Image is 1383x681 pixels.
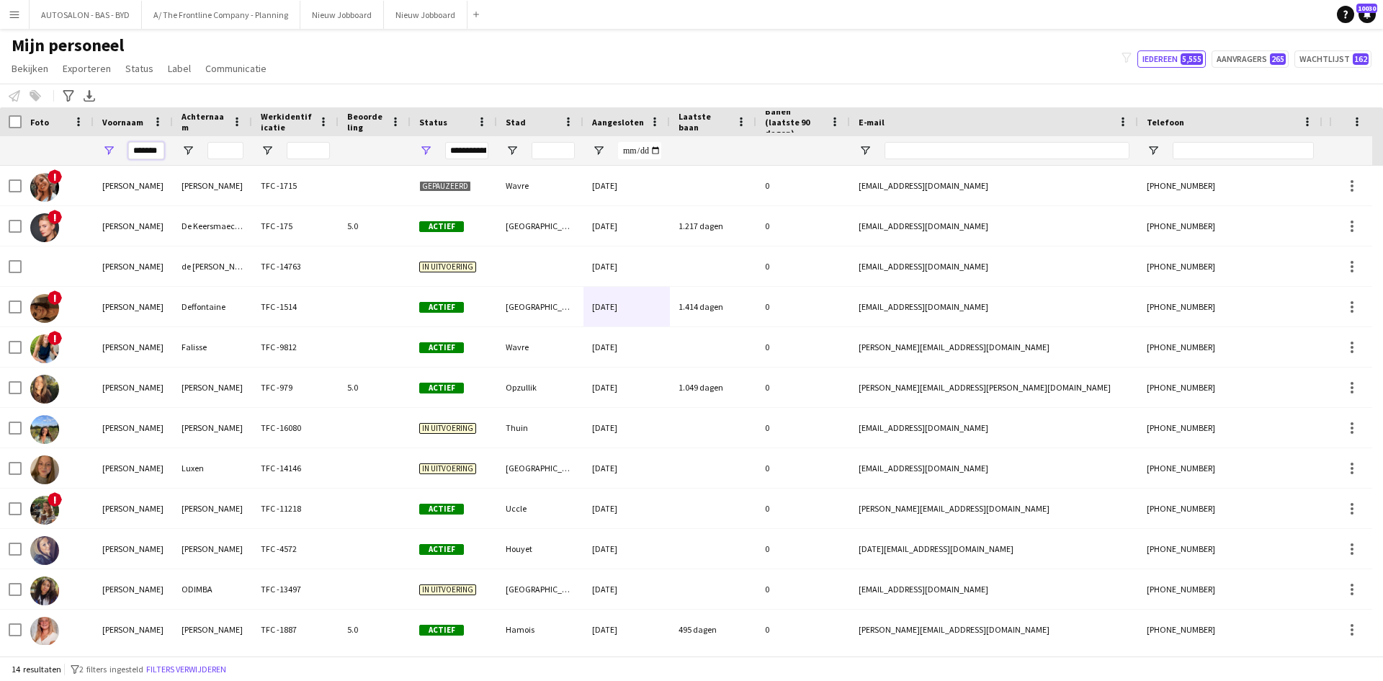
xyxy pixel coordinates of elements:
span: 10030 [1356,4,1377,13]
span: ! [48,210,62,224]
span: Achternaam [182,111,226,133]
div: [EMAIL_ADDRESS][DOMAIN_NAME] [850,287,1138,326]
span: 2 filters ingesteld [79,664,143,675]
div: [PERSON_NAME][EMAIL_ADDRESS][PERSON_NAME][DOMAIN_NAME] [850,368,1138,407]
div: Wavre [497,327,583,367]
div: TFC -979 [252,368,339,407]
div: [PERSON_NAME] [94,206,173,246]
div: 0 [756,448,850,488]
div: [PERSON_NAME] [94,610,173,649]
div: [GEOGRAPHIC_DATA] [497,448,583,488]
div: [PERSON_NAME] [94,489,173,528]
div: [PHONE_NUMBER] [1138,166,1322,205]
input: E-mail Filter Invoer [885,142,1129,159]
div: [PERSON_NAME][EMAIL_ADDRESS][DOMAIN_NAME] [850,489,1138,528]
input: Telefoon Filter Invoer [1173,142,1314,159]
span: Aangesloten [592,117,644,128]
div: [PHONE_NUMBER] [1138,327,1322,367]
div: [PERSON_NAME] [94,327,173,367]
div: TFC -11218 [252,489,339,528]
div: [DATE] [583,448,670,488]
div: [DATE] [583,166,670,205]
img: Pauline Möhlmann [30,496,59,525]
a: Exporteren [57,59,117,78]
div: [PHONE_NUMBER] [1138,529,1322,569]
span: Foto [30,117,49,128]
a: Bekijken [6,59,54,78]
span: Actief [419,625,464,636]
div: [PERSON_NAME] [94,408,173,448]
img: Pauline Robert [30,617,59,646]
div: [EMAIL_ADDRESS][DOMAIN_NAME] [850,246,1138,286]
img: Pauline Deffontaine [30,294,59,323]
span: Banen (laatste 90 dagen) [765,106,824,138]
span: Stad [506,117,526,128]
div: [DATE] [583,610,670,649]
div: ODIMBA [173,569,252,609]
div: TFC -13497 [252,569,339,609]
img: Pauline ODIMBA [30,577,59,605]
span: ! [48,290,62,305]
div: 0 [756,529,850,569]
span: Actief [419,544,464,555]
button: Aanvragers265 [1212,50,1289,68]
div: [EMAIL_ADDRESS][DOMAIN_NAME] [850,448,1138,488]
div: TFC -14146 [252,448,339,488]
span: Exporteren [63,62,111,75]
div: [PERSON_NAME] [94,166,173,205]
span: ! [48,169,62,184]
div: [PHONE_NUMBER] [1138,610,1322,649]
div: 495 dagen [670,610,756,649]
span: Status [419,117,447,128]
div: Wavre [497,166,583,205]
img: Pauline Falisse [30,334,59,363]
input: Voornaam Filter Invoer [128,142,164,159]
div: Uccle [497,489,583,528]
div: [EMAIL_ADDRESS][DOMAIN_NAME] [850,569,1138,609]
div: 0 [756,166,850,205]
div: 0 [756,287,850,326]
span: Actief [419,342,464,353]
div: [DATE][EMAIL_ADDRESS][DOMAIN_NAME] [850,529,1138,569]
div: TFC -14763 [252,246,339,286]
div: TFC -1715 [252,166,339,205]
button: Open Filtermenu [419,144,432,157]
div: 0 [756,569,850,609]
div: 1.049 dagen [670,368,756,407]
div: [PHONE_NUMBER] [1138,287,1322,326]
div: TFC -16080 [252,408,339,448]
a: Status [120,59,159,78]
span: ! [48,331,62,345]
div: TFC -1514 [252,287,339,326]
a: Communicatie [200,59,272,78]
div: TFC -9812 [252,327,339,367]
button: Iedereen5,555 [1137,50,1206,68]
span: Beoordeling [347,111,385,133]
span: Actief [419,504,464,515]
div: 0 [756,408,850,448]
div: [PERSON_NAME] [94,529,173,569]
span: Bekijken [12,62,48,75]
button: A/ The Frontline Company - Planning [142,1,300,29]
span: 162 [1353,53,1369,65]
div: 0 [756,489,850,528]
input: Achternaam Filter Invoer [207,142,243,159]
div: 5.0 [339,610,411,649]
img: Pauline De Keersmaecker [30,213,59,242]
div: [DATE] [583,246,670,286]
div: [PHONE_NUMBER] [1138,368,1322,407]
div: [PHONE_NUMBER] [1138,489,1322,528]
div: 1.217 dagen [670,206,756,246]
span: 265 [1270,53,1286,65]
div: [PHONE_NUMBER] [1138,448,1322,488]
input: Werkidentificatie Filter Invoer [287,142,330,159]
span: In uitvoering [419,423,476,434]
span: Communicatie [205,62,267,75]
span: Actief [419,221,464,232]
div: [DATE] [583,368,670,407]
div: [PERSON_NAME] [173,368,252,407]
button: Open Filtermenu [592,144,605,157]
div: [PERSON_NAME] [173,166,252,205]
div: [DATE] [583,569,670,609]
div: 0 [756,610,850,649]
